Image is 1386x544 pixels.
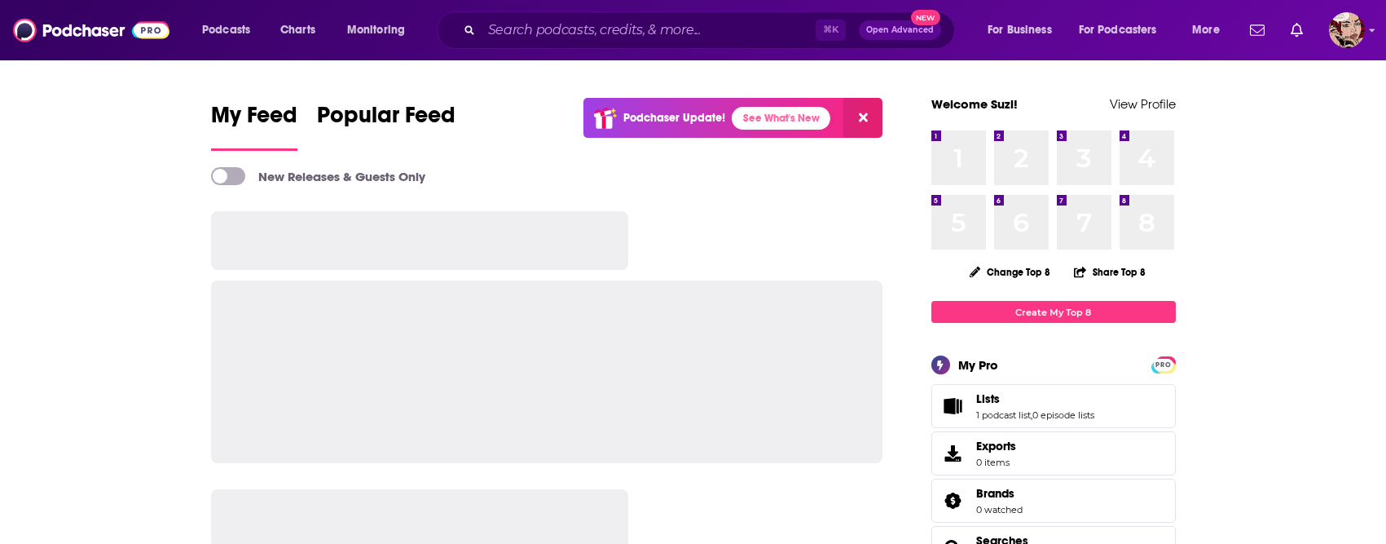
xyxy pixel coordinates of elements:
a: Welcome Suzi! [931,96,1018,112]
a: 1 podcast list [976,409,1031,421]
p: Podchaser Update! [623,111,725,125]
span: ⌘ K [816,20,846,41]
span: More [1192,19,1220,42]
span: Brands [931,479,1176,523]
div: Search podcasts, credits, & more... [452,11,970,49]
span: Open Advanced [866,26,934,34]
button: Open AdvancedNew [859,20,941,40]
a: Brands [976,486,1023,501]
span: Podcasts [202,19,250,42]
a: My Feed [211,101,297,151]
a: PRO [1154,358,1173,370]
span: My Feed [211,101,297,139]
span: Logged in as NBM-Suzi [1329,12,1365,48]
a: View Profile [1110,96,1176,112]
span: Lists [931,384,1176,428]
span: Lists [976,391,1000,406]
button: Change Top 8 [960,262,1061,282]
span: Brands [976,486,1014,501]
a: Charts [270,17,325,43]
div: My Pro [958,357,998,373]
button: open menu [191,17,271,43]
span: New [911,10,940,25]
button: open menu [976,17,1072,43]
a: Lists [976,391,1094,406]
span: For Business [988,19,1052,42]
button: Show profile menu [1329,12,1365,48]
a: Show notifications dropdown [1243,16,1271,44]
a: See What's New [732,107,830,130]
input: Search podcasts, credits, & more... [482,17,816,43]
span: Popular Feed [317,101,455,139]
a: Popular Feed [317,101,455,151]
a: 0 watched [976,504,1023,515]
a: New Releases & Guests Only [211,167,425,185]
span: Exports [937,442,970,465]
span: Exports [976,439,1016,453]
button: Share Top 8 [1073,256,1146,288]
a: 0 episode lists [1032,409,1094,421]
button: open menu [1181,17,1240,43]
span: , [1031,409,1032,421]
a: Create My Top 8 [931,301,1176,323]
button: open menu [1068,17,1181,43]
span: For Podcasters [1079,19,1157,42]
button: open menu [336,17,426,43]
a: Exports [931,431,1176,475]
span: Charts [280,19,315,42]
a: Lists [937,395,970,418]
a: Show notifications dropdown [1284,16,1309,44]
a: Brands [937,489,970,512]
span: 0 items [976,457,1016,468]
img: Podchaser - Follow, Share and Rate Podcasts [13,15,169,46]
span: Monitoring [347,19,405,42]
img: User Profile [1329,12,1365,48]
span: PRO [1154,359,1173,371]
